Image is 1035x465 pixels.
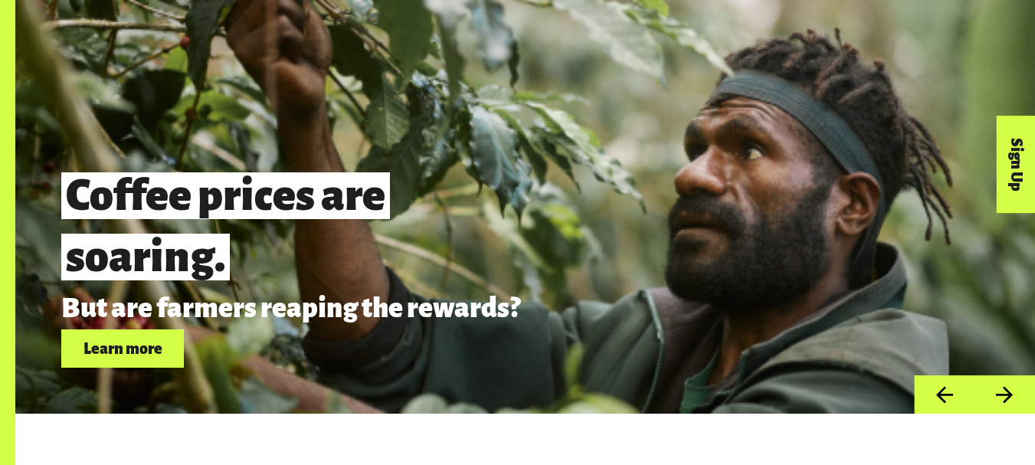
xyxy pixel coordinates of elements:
[974,375,1035,414] button: Next
[61,293,831,323] p: But are farmers reaping the rewards?
[61,172,390,280] span: Coffee prices are soaring.
[914,375,974,414] button: Previous
[61,329,184,368] a: Learn more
